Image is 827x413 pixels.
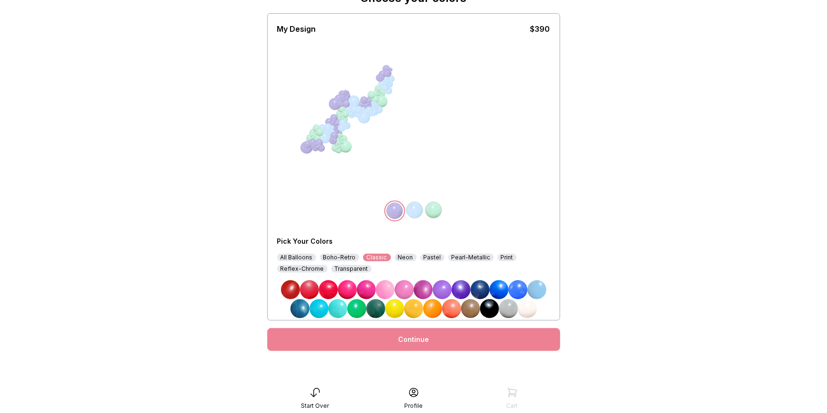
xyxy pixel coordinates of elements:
[530,23,550,35] div: $390
[331,265,372,273] div: Transparent
[277,23,316,35] div: My Design
[420,254,445,261] div: Pastel
[277,254,316,261] div: All Balloons
[363,254,391,261] div: Classic
[277,265,327,273] div: Reflex-Chrome
[404,402,423,410] div: Profile
[277,237,441,246] div: Pick Your Colors
[267,328,560,351] a: Continue
[498,254,517,261] div: Print
[448,254,494,261] div: Pearl-Metallic
[507,402,518,410] div: Cart
[395,254,417,261] div: Neon
[301,402,329,410] div: Start Over
[320,254,359,261] div: Boho-Retro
